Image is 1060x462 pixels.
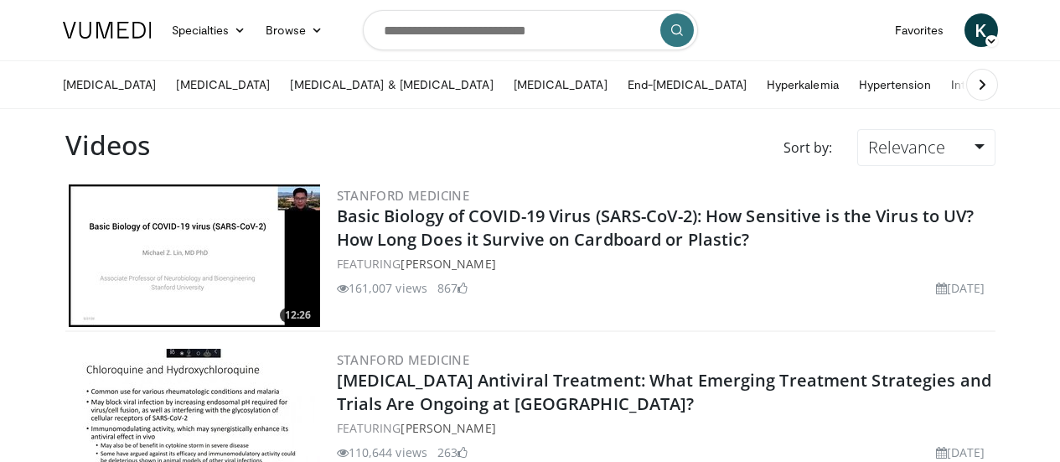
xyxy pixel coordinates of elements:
[363,10,698,50] input: Search topics, interventions
[337,279,427,297] li: 161,007 views
[401,256,495,272] a: [PERSON_NAME]
[337,351,470,368] a: Stanford Medicine
[337,205,975,251] a: Basic Biology of COVID-19 Virus (SARS-CoV-2): How Sensitive is the Virus to UV? How Long Does it ...
[771,129,845,166] div: Sort by:
[936,279,985,297] li: [DATE]
[757,68,849,101] a: Hyperkalemia
[337,187,470,204] a: Stanford Medicine
[849,68,941,101] a: Hypertension
[964,13,998,47] a: K
[401,420,495,436] a: [PERSON_NAME]
[337,369,991,415] a: [MEDICAL_DATA] Antiviral Treatment: What Emerging Treatment Strategies and Trials Are Ongoing at ...
[53,68,167,101] a: [MEDICAL_DATA]
[504,68,618,101] a: [MEDICAL_DATA]
[337,444,427,461] li: 110,644 views
[65,129,150,161] h2: Videos
[437,444,468,461] li: 263
[936,444,985,461] li: [DATE]
[63,22,152,39] img: VuMedi Logo
[166,68,280,101] a: [MEDICAL_DATA]
[337,255,992,273] div: FEATURING
[162,13,256,47] a: Specialties
[857,129,995,166] a: Relevance
[885,13,954,47] a: Favorites
[337,419,992,437] div: FEATURING
[256,13,333,47] a: Browse
[69,184,320,327] a: 12:26
[868,136,945,158] span: Relevance
[618,68,757,101] a: End-[MEDICAL_DATA]
[280,68,503,101] a: [MEDICAL_DATA] & [MEDICAL_DATA]
[280,308,316,323] span: 12:26
[437,279,468,297] li: 867
[69,184,320,327] img: e1ef609c-e6f9-4a06-a5f9-e4860df13421.300x170_q85_crop-smart_upscale.jpg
